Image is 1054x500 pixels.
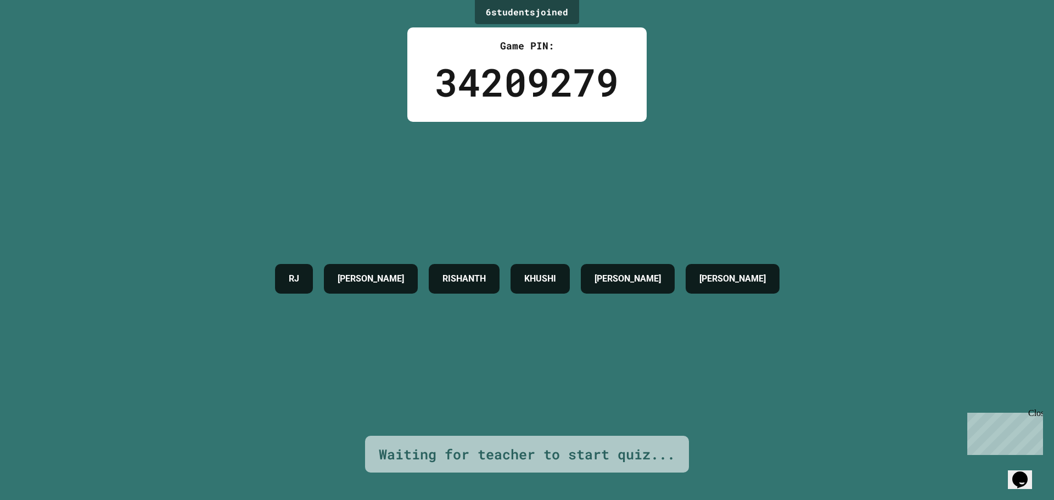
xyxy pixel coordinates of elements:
div: Waiting for teacher to start quiz... [379,444,675,465]
h4: RISHANTH [442,272,486,285]
iframe: chat widget [963,408,1043,455]
h4: [PERSON_NAME] [699,272,766,285]
div: Game PIN: [435,38,619,53]
h4: KHUSHI [524,272,556,285]
div: 34209279 [435,53,619,111]
div: Chat with us now!Close [4,4,76,70]
h4: RJ [289,272,299,285]
h4: [PERSON_NAME] [338,272,404,285]
iframe: chat widget [1008,456,1043,489]
h4: [PERSON_NAME] [595,272,661,285]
